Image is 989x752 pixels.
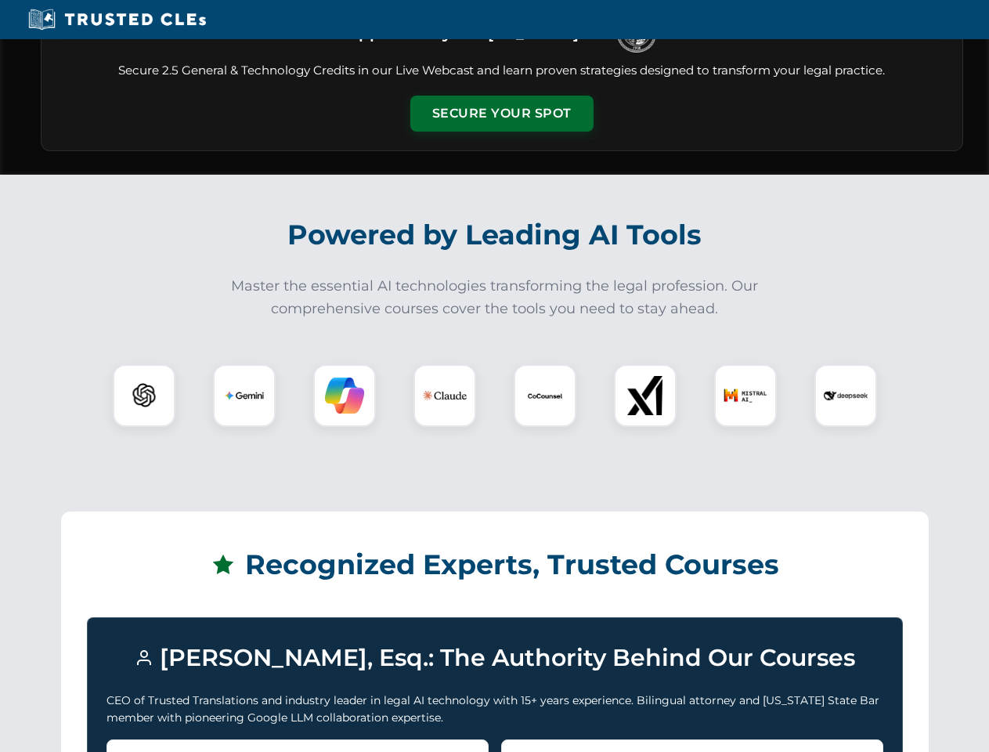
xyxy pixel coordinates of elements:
[514,364,576,427] div: CoCounsel
[413,364,476,427] div: Claude
[724,374,767,418] img: Mistral AI Logo
[525,376,565,415] img: CoCounsel Logo
[410,96,594,132] button: Secure Your Spot
[423,374,467,418] img: Claude Logo
[23,8,211,31] img: Trusted CLEs
[325,376,364,415] img: Copilot Logo
[213,364,276,427] div: Gemini
[814,364,877,427] div: DeepSeek
[121,373,167,418] img: ChatGPT Logo
[714,364,777,427] div: Mistral AI
[60,62,944,80] p: Secure 2.5 General & Technology Credits in our Live Webcast and learn proven strategies designed ...
[626,376,665,415] img: xAI Logo
[61,208,929,262] h2: Powered by Leading AI Tools
[113,364,175,427] div: ChatGPT
[87,537,903,592] h2: Recognized Experts, Trusted Courses
[225,376,264,415] img: Gemini Logo
[221,275,769,320] p: Master the essential AI technologies transforming the legal profession. Our comprehensive courses...
[106,692,883,727] p: CEO of Trusted Translations and industry leader in legal AI technology with 15+ years experience....
[824,374,868,418] img: DeepSeek Logo
[614,364,677,427] div: xAI
[106,637,883,679] h3: [PERSON_NAME], Esq.: The Authority Behind Our Courses
[313,364,376,427] div: Copilot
